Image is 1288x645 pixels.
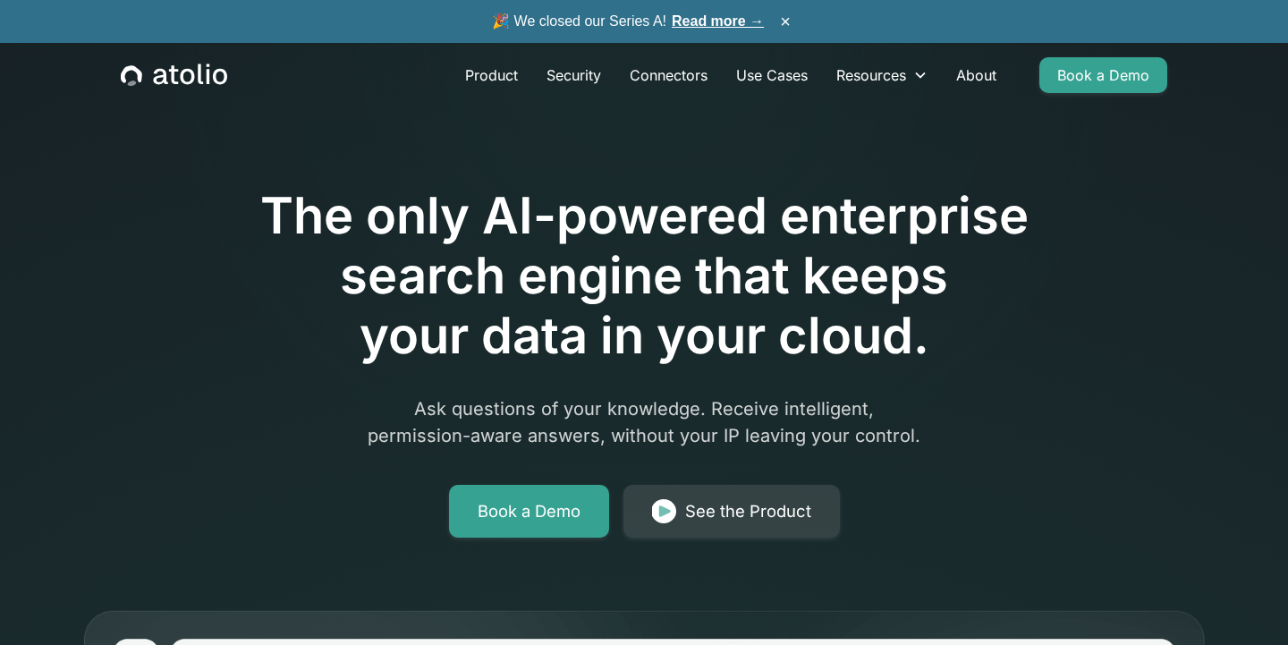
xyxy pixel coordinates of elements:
div: Resources [822,57,942,93]
a: Book a Demo [449,485,609,539]
p: Ask questions of your knowledge. Receive intelligent, permission-aware answers, without your IP l... [301,395,987,449]
h1: The only AI-powered enterprise search engine that keeps your data in your cloud. [186,186,1102,367]
div: Resources [836,64,906,86]
a: Security [532,57,615,93]
a: Read more → [672,13,764,29]
a: Book a Demo [1039,57,1167,93]
span: 🎉 We closed our Series A! [492,11,764,32]
a: Product [451,57,532,93]
div: See the Product [685,499,811,524]
a: About [942,57,1011,93]
a: Connectors [615,57,722,93]
a: home [121,64,227,87]
a: Use Cases [722,57,822,93]
a: See the Product [623,485,840,539]
button: × [775,12,796,31]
